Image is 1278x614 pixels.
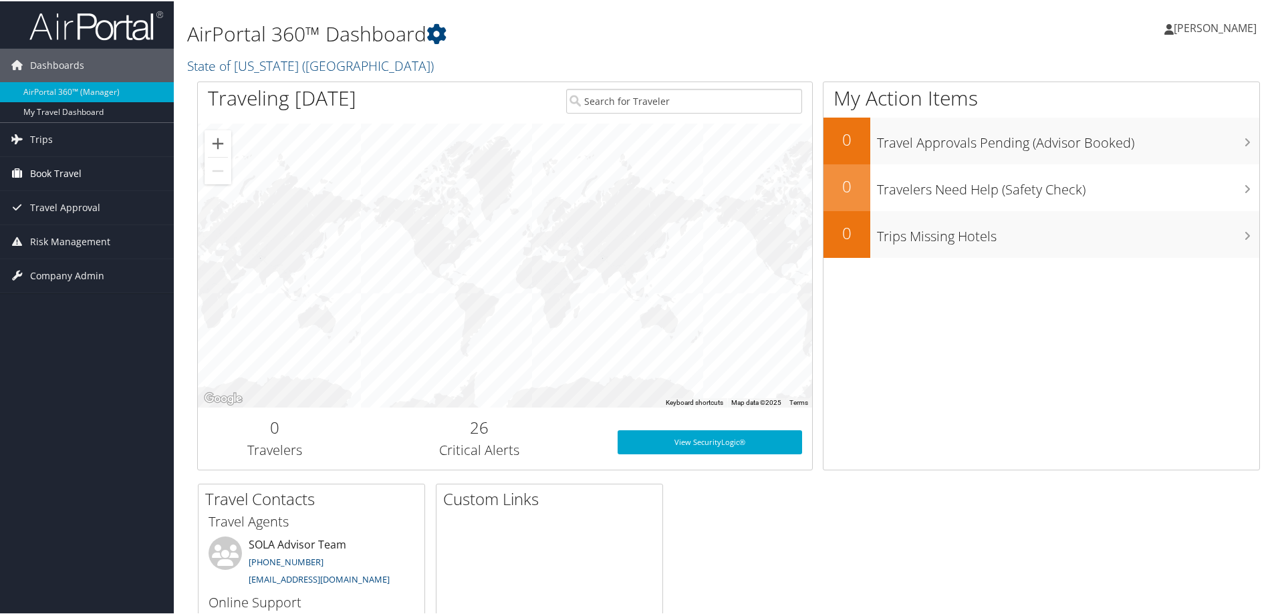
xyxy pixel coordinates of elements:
[666,397,723,406] button: Keyboard shortcuts
[249,555,324,567] a: [PHONE_NUMBER]
[209,511,414,530] h3: Travel Agents
[877,219,1259,245] h3: Trips Missing Hotels
[1174,19,1257,34] span: [PERSON_NAME]
[443,486,662,509] h2: Custom Links
[205,486,424,509] h2: Travel Contacts
[202,535,421,590] li: SOLA Advisor Team
[362,440,598,458] h3: Critical Alerts
[823,220,870,243] h2: 0
[823,174,870,196] h2: 0
[823,210,1259,257] a: 0Trips Missing Hotels
[362,415,598,438] h2: 26
[618,429,802,453] a: View SecurityLogic®
[1164,7,1270,47] a: [PERSON_NAME]
[30,258,104,291] span: Company Admin
[30,122,53,155] span: Trips
[208,415,342,438] h2: 0
[823,127,870,150] h2: 0
[249,572,390,584] a: [EMAIL_ADDRESS][DOMAIN_NAME]
[187,19,909,47] h1: AirPortal 360™ Dashboard
[30,47,84,81] span: Dashboards
[30,190,100,223] span: Travel Approval
[877,172,1259,198] h3: Travelers Need Help (Safety Check)
[209,592,414,611] h3: Online Support
[823,83,1259,111] h1: My Action Items
[205,129,231,156] button: Zoom in
[208,83,356,111] h1: Traveling [DATE]
[30,156,82,189] span: Book Travel
[877,126,1259,151] h3: Travel Approvals Pending (Advisor Booked)
[731,398,781,405] span: Map data ©2025
[30,224,110,257] span: Risk Management
[789,398,808,405] a: Terms (opens in new tab)
[823,116,1259,163] a: 0Travel Approvals Pending (Advisor Booked)
[208,440,342,458] h3: Travelers
[187,55,437,73] a: State of [US_STATE] ([GEOGRAPHIC_DATA])
[823,163,1259,210] a: 0Travelers Need Help (Safety Check)
[205,156,231,183] button: Zoom out
[201,389,245,406] img: Google
[201,389,245,406] a: Open this area in Google Maps (opens a new window)
[566,88,802,112] input: Search for Traveler
[29,9,163,40] img: airportal-logo.png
